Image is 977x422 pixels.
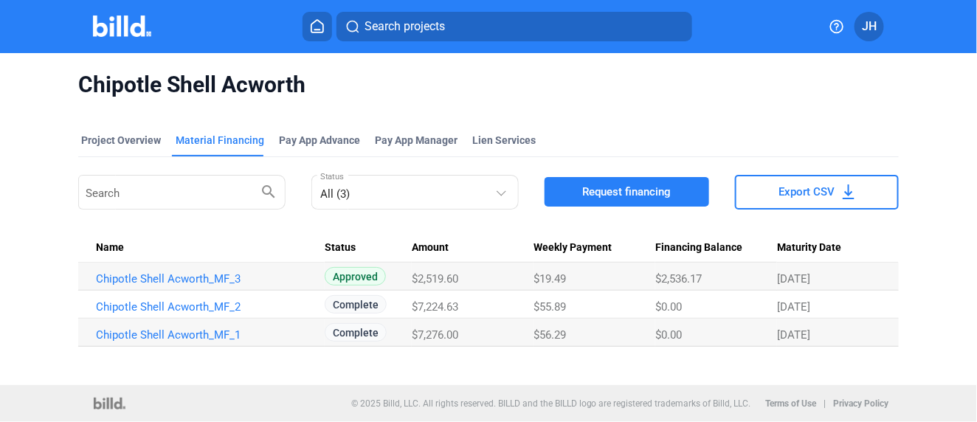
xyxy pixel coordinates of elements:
[534,241,612,255] span: Weekly Payment
[766,398,817,409] b: Terms of Use
[325,267,386,286] span: Approved
[365,18,445,35] span: Search projects
[260,182,278,200] mat-icon: search
[472,133,536,148] div: Lien Services
[855,12,884,41] button: JH
[325,323,387,342] span: Complete
[96,241,325,255] div: Name
[534,328,566,342] span: $56.29
[412,300,458,314] span: $7,224.63
[582,184,671,199] span: Request financing
[534,300,566,314] span: $55.89
[655,328,682,342] span: $0.00
[862,18,877,35] span: JH
[93,15,151,37] img: Billd Company Logo
[94,398,125,409] img: logo
[320,187,350,201] mat-select-trigger: All (3)
[412,272,458,286] span: $2,519.60
[655,300,682,314] span: $0.00
[325,241,412,255] div: Status
[834,398,889,409] b: Privacy Policy
[412,241,449,255] span: Amount
[375,133,458,148] span: Pay App Manager
[777,300,810,314] span: [DATE]
[655,241,777,255] div: Financing Balance
[81,133,161,148] div: Project Overview
[777,272,810,286] span: [DATE]
[412,328,458,342] span: $7,276.00
[824,398,826,409] p: |
[96,241,124,255] span: Name
[176,133,264,148] div: Material Financing
[412,241,534,255] div: Amount
[534,241,655,255] div: Weekly Payment
[655,241,742,255] span: Financing Balance
[351,398,751,409] p: © 2025 Billd, LLC. All rights reserved. BILLD and the BILLD logo are registered trademarks of Bil...
[777,328,810,342] span: [DATE]
[78,71,899,99] span: Chipotle Shell Acworth
[279,133,360,148] div: Pay App Advance
[336,12,692,41] button: Search projects
[325,295,387,314] span: Complete
[777,241,881,255] div: Maturity Date
[96,272,313,286] a: Chipotle Shell Acworth_MF_3
[545,177,708,207] button: Request financing
[534,272,566,286] span: $19.49
[735,175,899,210] button: Export CSV
[655,272,702,286] span: $2,536.17
[779,184,835,199] span: Export CSV
[777,241,841,255] span: Maturity Date
[96,328,313,342] a: Chipotle Shell Acworth_MF_1
[96,300,313,314] a: Chipotle Shell Acworth_MF_2
[325,241,356,255] span: Status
